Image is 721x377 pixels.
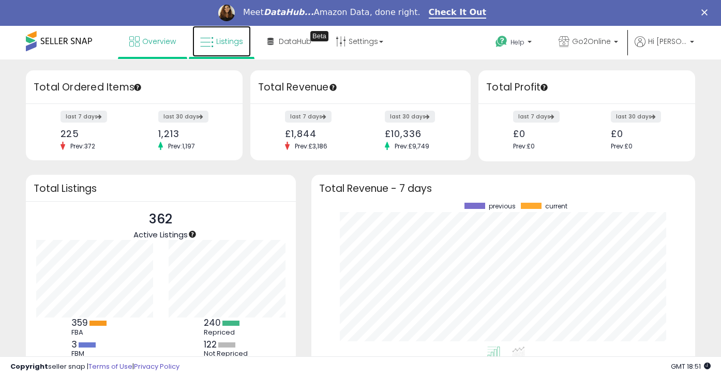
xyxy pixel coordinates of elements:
div: FBA [71,328,118,337]
a: DataHub [260,26,319,57]
a: Privacy Policy [134,361,179,371]
div: £10,336 [385,128,453,139]
div: Meet Amazon Data, done right. [243,7,420,18]
div: 225 [61,128,127,139]
h3: Total Revenue [258,80,463,95]
h3: Total Listings [34,185,288,192]
div: Close [701,9,712,16]
a: Terms of Use [88,361,132,371]
span: Prev: 372 [65,142,100,150]
span: Go2Online [572,36,611,47]
div: Repriced [204,328,250,337]
span: Help [510,38,524,47]
span: Prev: £0 [513,142,535,150]
b: 240 [204,316,221,329]
a: Settings [328,26,391,57]
div: Tooltip anchor [188,230,197,239]
b: 122 [204,338,217,351]
span: Prev: £9,749 [389,142,434,150]
a: Check It Out [429,7,487,19]
a: Go2Online [551,26,626,59]
label: last 30 days [158,111,208,123]
div: 1,213 [158,128,224,139]
label: last 7 days [285,111,332,123]
span: current [545,203,567,210]
h3: Total Profit [486,80,687,95]
span: previous [489,203,516,210]
span: Prev: £0 [611,142,633,150]
a: Help [487,27,542,59]
strong: Copyright [10,361,48,371]
b: 3 [71,338,77,351]
span: Listings [216,36,243,47]
span: 2025-10-8 18:51 GMT [671,361,711,371]
i: DataHub... [264,7,314,17]
i: Get Help [495,35,508,48]
h3: Total Revenue - 7 days [319,185,687,192]
label: last 30 days [611,111,661,123]
label: last 7 days [513,111,560,123]
div: Tooltip anchor [133,83,142,92]
a: Listings [192,26,251,57]
div: Tooltip anchor [310,31,328,41]
b: 359 [71,316,88,329]
span: Prev: 1,197 [163,142,200,150]
div: seller snap | | [10,362,179,372]
div: £0 [611,128,677,139]
span: Overview [142,36,176,47]
span: Active Listings [133,229,188,240]
a: Hi [PERSON_NAME] [635,36,694,59]
div: Tooltip anchor [328,83,338,92]
div: £0 [513,128,579,139]
h3: Total Ordered Items [34,80,235,95]
div: Tooltip anchor [539,83,549,92]
span: Hi [PERSON_NAME] [648,36,687,47]
a: Overview [122,26,184,57]
span: DataHub [279,36,311,47]
label: last 30 days [385,111,435,123]
div: Not Repriced [204,350,250,358]
label: last 7 days [61,111,107,123]
p: 362 [133,209,188,229]
span: Prev: £3,186 [290,142,333,150]
img: Profile image for Georgie [218,5,235,21]
div: £1,844 [285,128,353,139]
div: FBM [71,350,118,358]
